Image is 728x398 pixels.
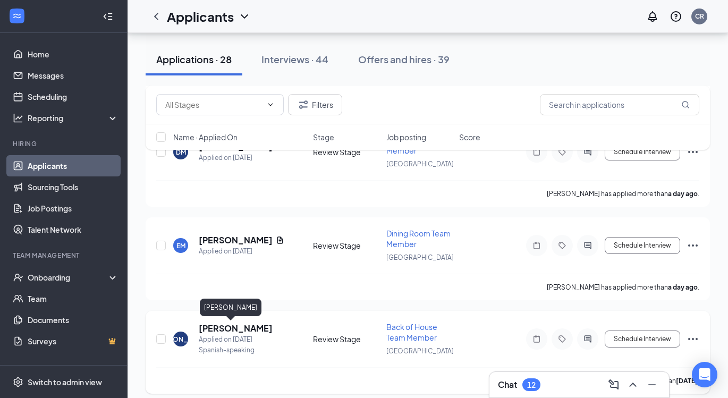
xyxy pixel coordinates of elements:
[266,100,275,109] svg: ChevronDown
[646,10,659,23] svg: Notifications
[261,53,328,66] div: Interviews · 44
[668,190,698,198] b: a day ago
[13,251,116,260] div: Team Management
[28,155,118,176] a: Applicants
[670,10,682,23] svg: QuestionInfo
[386,253,454,261] span: [GEOGRAPHIC_DATA]
[530,335,543,343] svg: Note
[644,376,661,393] button: Minimize
[28,65,118,86] a: Messages
[527,380,536,389] div: 12
[12,11,22,21] svg: WorkstreamLogo
[627,378,639,391] svg: ChevronUp
[540,94,699,115] input: Search in applications
[150,10,163,23] svg: ChevronLeft
[154,335,208,344] div: [PERSON_NAME]
[176,241,185,250] div: EM
[276,236,284,244] svg: Document
[13,272,23,283] svg: UserCheck
[692,362,717,387] div: Open Intercom Messenger
[199,323,273,334] h5: [PERSON_NAME]
[668,283,698,291] b: a day ago
[624,376,641,393] button: ChevronUp
[28,113,119,123] div: Reporting
[173,132,238,142] span: Name · Applied On
[199,334,273,345] div: Applied on [DATE]
[238,10,251,23] svg: ChevronDown
[676,377,698,385] b: [DATE]
[386,228,451,249] span: Dining Room Team Member
[313,240,380,251] div: Review Stage
[556,335,569,343] svg: Tag
[498,379,517,391] h3: Chat
[28,272,109,283] div: Onboarding
[288,94,342,115] button: Filter Filters
[459,132,480,142] span: Score
[386,160,454,168] span: [GEOGRAPHIC_DATA]
[547,283,699,292] p: [PERSON_NAME] has applied more than .
[358,53,450,66] div: Offers and hires · 39
[313,334,380,344] div: Review Stage
[13,377,23,387] svg: Settings
[28,44,118,65] a: Home
[386,347,454,355] span: [GEOGRAPHIC_DATA]
[386,132,426,142] span: Job posting
[103,11,113,22] svg: Collapse
[687,239,699,252] svg: Ellipses
[695,12,704,21] div: CR
[605,237,680,254] button: Schedule Interview
[605,376,622,393] button: ComposeMessage
[199,345,273,355] div: Spanish-speaking
[386,322,437,342] span: Back of House Team Member
[13,113,23,123] svg: Analysis
[605,331,680,348] button: Schedule Interview
[28,331,118,352] a: SurveysCrown
[646,378,658,391] svg: Minimize
[581,241,594,250] svg: ActiveChat
[556,241,569,250] svg: Tag
[200,299,261,316] div: [PERSON_NAME]
[28,309,118,331] a: Documents
[607,378,620,391] svg: ComposeMessage
[581,335,594,343] svg: ActiveChat
[167,7,234,26] h1: Applicants
[530,241,543,250] svg: Note
[28,288,118,309] a: Team
[199,234,272,246] h5: [PERSON_NAME]
[199,246,284,257] div: Applied on [DATE]
[681,100,690,109] svg: MagnifyingGlass
[687,333,699,345] svg: Ellipses
[28,86,118,107] a: Scheduling
[28,377,102,387] div: Switch to admin view
[13,139,116,148] div: Hiring
[313,132,334,142] span: Stage
[28,219,118,240] a: Talent Network
[547,189,699,198] p: [PERSON_NAME] has applied more than .
[165,99,262,111] input: All Stages
[28,198,118,219] a: Job Postings
[156,53,232,66] div: Applications · 28
[297,98,310,111] svg: Filter
[28,176,118,198] a: Sourcing Tools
